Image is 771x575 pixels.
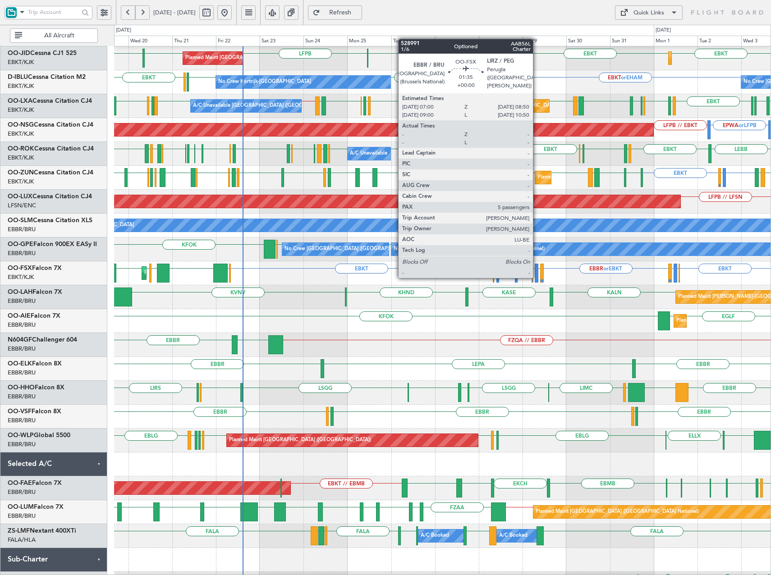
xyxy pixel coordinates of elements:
[8,337,32,343] span: N604GF
[8,416,36,424] a: EBBR/BRU
[8,321,36,329] a: EBBR/BRU
[285,242,436,256] div: No Crew [GEOGRAPHIC_DATA] ([GEOGRAPHIC_DATA] National)
[8,512,36,520] a: EBBR/BRU
[8,440,36,448] a: EBBR/BRU
[8,488,36,496] a: EBBR/BRU
[8,193,92,200] a: OO-LUXCessna Citation CJ4
[8,265,32,271] span: OO-FSX
[537,171,642,184] div: Planned Maint Kortrijk-[GEOGRAPHIC_DATA]
[566,36,610,46] div: Sat 30
[8,241,33,247] span: OO-GPE
[8,98,92,104] a: OO-LXACessna Citation CJ4
[347,36,391,46] div: Mon 25
[698,36,741,46] div: Tue 2
[8,249,36,257] a: EBBR/BRU
[656,27,671,34] div: [DATE]
[435,36,479,46] div: Wed 27
[8,432,70,438] a: OO-WLPGlobal 5500
[218,75,311,89] div: No Crew Kortrijk-[GEOGRAPHIC_DATA]
[28,5,79,19] input: Trip Account
[615,5,683,20] button: Quick Links
[8,265,62,271] a: OO-FSXFalcon 7X
[8,337,77,343] a: N604GFChallenger 604
[8,217,33,224] span: OO-SLM
[8,74,86,80] a: D-IBLUCessna Citation M2
[499,529,528,543] div: A/C Booked
[8,169,93,176] a: OO-ZUNCessna Citation CJ4
[8,289,62,295] a: OO-LAHFalcon 7X
[216,36,260,46] div: Fri 22
[116,27,131,34] div: [DATE]
[8,50,30,56] span: OO-JID
[8,154,34,162] a: EBKT/KJK
[8,384,64,391] a: OO-HHOFalcon 8X
[8,169,34,176] span: OO-ZUN
[172,36,216,46] div: Thu 21
[523,36,566,46] div: Fri 29
[8,504,64,510] a: OO-LUMFalcon 7X
[8,369,36,377] a: EBBR/BRU
[8,408,32,415] span: OO-VSF
[8,392,36,401] a: EBBR/BRU
[610,36,654,46] div: Sun 31
[350,147,387,160] div: A/C Unavailable
[8,225,36,233] a: EBBR/BRU
[8,345,36,353] a: EBBR/BRU
[229,434,371,447] div: Planned Maint [GEOGRAPHIC_DATA] ([GEOGRAPHIC_DATA])
[8,58,34,66] a: EBKT/KJK
[8,528,30,534] span: ZS-LMF
[8,432,34,438] span: OO-WLP
[8,50,77,56] a: OO-JIDCessna CJ1 525
[8,384,35,391] span: OO-HHO
[8,297,36,305] a: EBBR/BRU
[8,146,34,152] span: OO-ROK
[479,36,523,46] div: Thu 28
[8,241,97,247] a: OO-GPEFalcon 900EX EASy II
[8,480,32,486] span: OO-FAE
[8,361,62,367] a: OO-ELKFalcon 8X
[481,147,603,160] div: Owner [GEOGRAPHIC_DATA]-[GEOGRAPHIC_DATA]
[8,193,32,200] span: OO-LUX
[8,122,93,128] a: OO-NSGCessna Citation CJ4
[8,273,34,281] a: EBKT/KJK
[421,529,449,543] div: A/C Booked
[128,36,172,46] div: Wed 20
[8,408,61,415] a: OO-VSFFalcon 8X
[8,504,34,510] span: OO-LUM
[303,36,347,46] div: Sun 24
[8,74,28,80] span: D-IBLU
[8,201,36,210] a: LFSN/ENC
[308,5,362,20] button: Refresh
[8,361,32,367] span: OO-ELK
[8,122,34,128] span: OO-NSG
[260,36,303,46] div: Sat 23
[8,313,31,319] span: OO-AIE
[322,9,359,16] span: Refresh
[8,178,34,186] a: EBKT/KJK
[394,242,545,256] div: No Crew [GEOGRAPHIC_DATA] ([GEOGRAPHIC_DATA] National)
[8,217,92,224] a: OO-SLMCessna Citation XLS
[24,32,95,39] span: All Aircraft
[8,146,94,152] a: OO-ROKCessna Citation CJ4
[185,51,327,65] div: Planned Maint [GEOGRAPHIC_DATA] ([GEOGRAPHIC_DATA])
[471,99,634,113] div: Planned Maint [GEOGRAPHIC_DATA] ([GEOGRAPHIC_DATA] National)
[8,98,32,104] span: OO-LXA
[8,106,34,114] a: EBKT/KJK
[10,28,98,43] button: All Aircraft
[633,9,664,18] div: Quick Links
[8,313,60,319] a: OO-AIEFalcon 7X
[8,480,62,486] a: OO-FAEFalcon 7X
[153,9,196,17] span: [DATE] - [DATE]
[391,36,435,46] div: Tue 26
[8,289,32,295] span: OO-LAH
[8,130,34,138] a: EBKT/KJK
[8,82,34,90] a: EBKT/KJK
[144,266,249,280] div: Planned Maint Kortrijk-[GEOGRAPHIC_DATA]
[8,536,36,544] a: FALA/HLA
[193,99,361,113] div: A/C Unavailable [GEOGRAPHIC_DATA] ([GEOGRAPHIC_DATA] National)
[536,505,699,519] div: Planned Maint [GEOGRAPHIC_DATA] ([GEOGRAPHIC_DATA] National)
[8,528,76,534] a: ZS-LMFNextant 400XTi
[654,36,698,46] div: Mon 1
